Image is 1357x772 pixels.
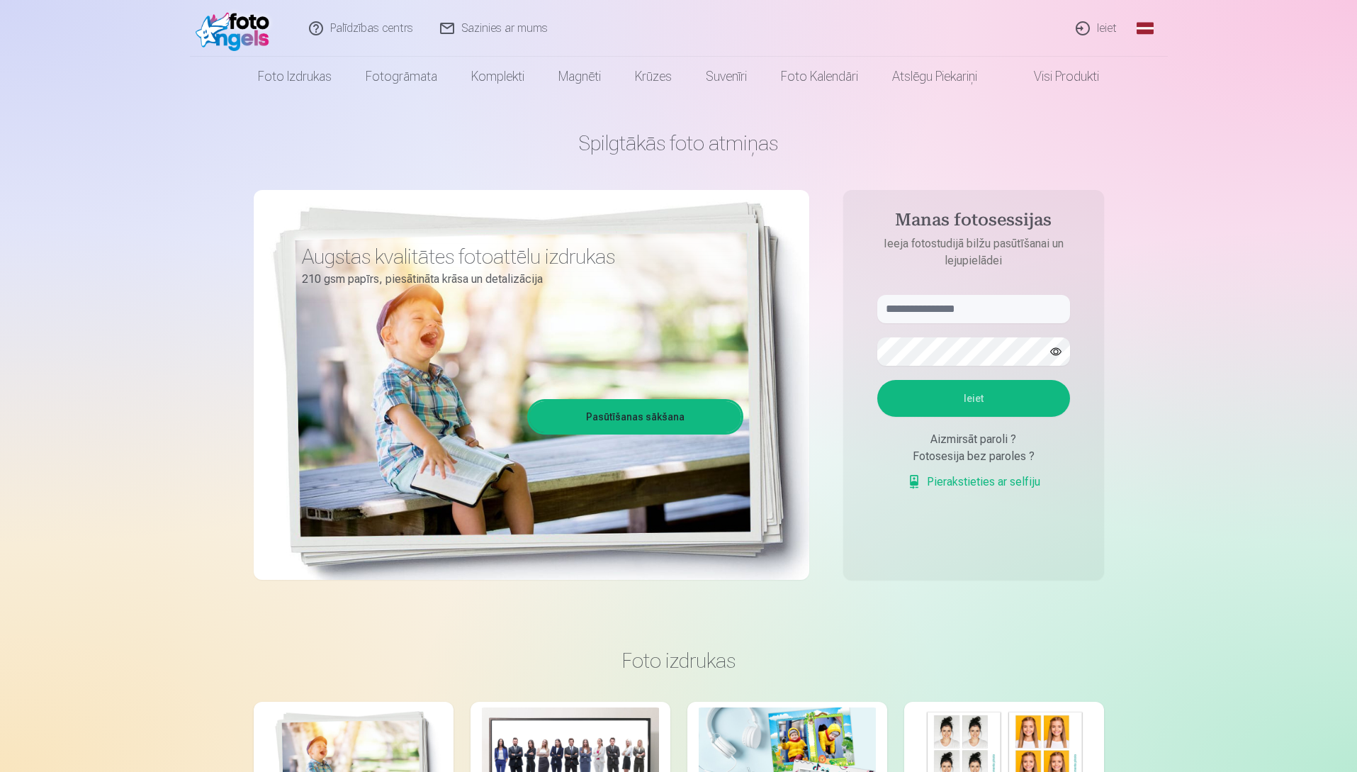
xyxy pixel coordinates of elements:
[265,648,1093,673] h3: Foto izdrukas
[196,6,277,51] img: /fa1
[529,401,741,432] a: Pasūtīšanas sākšana
[994,57,1116,96] a: Visi produkti
[254,130,1104,156] h1: Spilgtākās foto atmiņas
[302,244,733,269] h3: Augstas kvalitātes fotoattēlu izdrukas
[877,448,1070,465] div: Fotosesija bez paroles ?
[863,210,1084,235] h4: Manas fotosessijas
[302,269,733,289] p: 210 gsm papīrs, piesātināta krāsa un detalizācija
[454,57,541,96] a: Komplekti
[349,57,454,96] a: Fotogrāmata
[877,431,1070,448] div: Aizmirsāt paroli ?
[689,57,764,96] a: Suvenīri
[863,235,1084,269] p: Ieeja fotostudijā bilžu pasūtīšanai un lejupielādei
[541,57,618,96] a: Magnēti
[877,380,1070,417] button: Ieiet
[618,57,689,96] a: Krūzes
[875,57,994,96] a: Atslēgu piekariņi
[764,57,875,96] a: Foto kalendāri
[241,57,349,96] a: Foto izdrukas
[907,474,1040,491] a: Pierakstieties ar selfiju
